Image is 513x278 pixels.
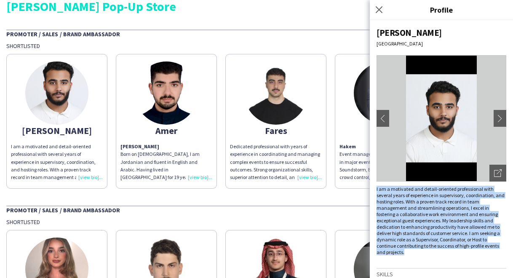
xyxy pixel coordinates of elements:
div: Open photos pop-in [489,165,506,182]
img: thumb-688488b04d9c7.jpeg [354,61,417,125]
p: I am a motivated and detail-oriented professional with several years of experience in supervisory... [377,186,506,255]
div: Shortlisted [6,42,507,50]
p: Born on [DEMOGRAPHIC_DATA], I am Jordanian and fluent in English and Arabic. Having lived in [GEO... [120,143,212,181]
div: Amer [120,127,212,134]
div: [PERSON_NAME] [377,27,506,38]
div: [PERSON_NAME] [11,127,103,134]
div: Promoter / Sales / Brand Ambassador [6,29,507,38]
img: thumb-66533358afb92.jpeg [135,61,198,125]
p: Event management expert with experience in major events like MDL Beast Soundstorm, Ergah, and Aft... [339,143,431,181]
strong: [PERSON_NAME] [120,143,159,150]
img: Crew avatar or photo [377,55,506,182]
div: Promoter / Sales / Brand Ambassador [6,206,507,214]
div: Hakem [339,127,431,134]
div: [GEOGRAPHIC_DATA] [377,40,506,47]
strong: Hakem [339,143,356,150]
h3: Skills [377,270,506,278]
p: I am a motivated and detail-oriented professional with several years of experience in supervisory... [11,143,103,181]
img: thumb-6893f78eb938b.jpeg [244,61,307,125]
div: Dedicated professional with years of experience in coordinating and managing complex events to en... [230,143,322,181]
div: Fares [230,127,322,134]
img: thumb-67040ee91bc4d.jpeg [25,61,88,125]
div: Shortlisted [6,218,507,226]
h3: Profile [370,4,513,15]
